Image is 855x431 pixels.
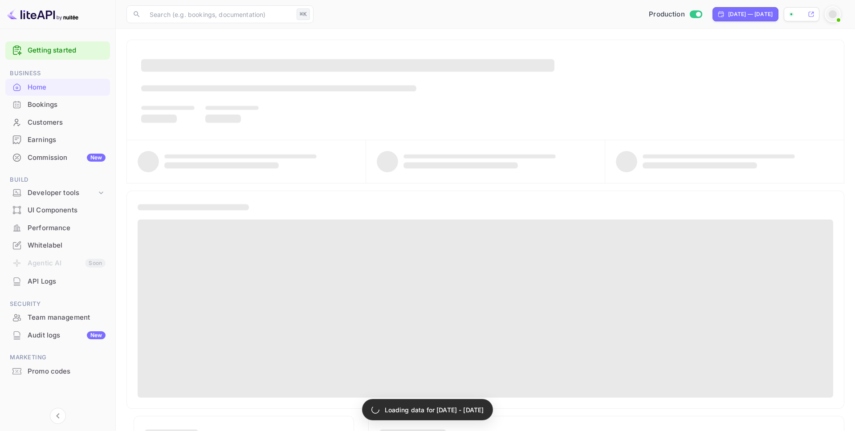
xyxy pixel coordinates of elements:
div: Developer tools [28,188,97,198]
div: Team management [5,309,110,326]
div: Whitelabel [5,237,110,254]
span: Production [649,9,685,20]
a: Whitelabel [5,237,110,253]
div: Bookings [5,96,110,114]
a: Home [5,79,110,95]
a: UI Components [5,202,110,218]
p: Loading data for [DATE] - [DATE] [385,405,484,415]
img: LiteAPI logo [7,7,78,21]
div: Bookings [28,100,106,110]
div: Whitelabel [28,240,106,251]
div: Customers [28,118,106,128]
div: Home [28,82,106,93]
div: New [87,154,106,162]
div: Team management [28,313,106,323]
div: Audit logs [28,330,106,341]
div: Promo codes [28,366,106,377]
a: Promo codes [5,363,110,379]
div: Developer tools [5,185,110,201]
div: API Logs [28,276,106,287]
div: Getting started [5,41,110,60]
button: Collapse navigation [50,408,66,424]
div: Earnings [5,131,110,149]
div: [DATE] — [DATE] [728,10,773,18]
a: Team management [5,309,110,325]
a: Earnings [5,131,110,148]
a: Bookings [5,96,110,113]
div: Audit logsNew [5,327,110,344]
div: New [87,331,106,339]
div: UI Components [28,205,106,215]
div: Commission [28,153,106,163]
a: API Logs [5,273,110,289]
span: Business [5,69,110,78]
div: Home [5,79,110,96]
a: CommissionNew [5,149,110,166]
span: Security [5,299,110,309]
a: Audit logsNew [5,327,110,343]
a: Performance [5,220,110,236]
a: Customers [5,114,110,130]
div: Performance [5,220,110,237]
div: Performance [28,223,106,233]
span: Marketing [5,353,110,362]
input: Search (e.g. bookings, documentation) [144,5,293,23]
div: ⌘K [297,8,310,20]
div: UI Components [5,202,110,219]
a: Getting started [28,45,106,56]
span: Build [5,175,110,185]
div: Earnings [28,135,106,145]
div: Switch to Sandbox mode [645,9,705,20]
div: CommissionNew [5,149,110,167]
